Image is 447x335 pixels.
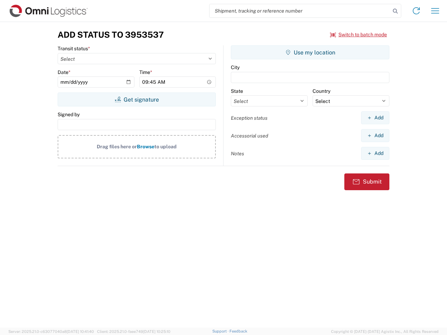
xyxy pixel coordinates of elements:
[58,111,80,118] label: Signed by
[231,150,244,157] label: Notes
[97,144,137,149] span: Drag files here or
[58,45,90,52] label: Transit status
[58,30,164,40] h3: Add Status to 3953537
[361,147,389,160] button: Add
[154,144,177,149] span: to upload
[143,329,170,334] span: [DATE] 10:25:10
[361,111,389,124] button: Add
[361,129,389,142] button: Add
[139,69,152,75] label: Time
[229,329,247,333] a: Feedback
[137,144,154,149] span: Browse
[58,69,71,75] label: Date
[231,88,243,94] label: State
[331,328,439,335] span: Copyright © [DATE]-[DATE] Agistix Inc., All Rights Reserved
[330,29,387,40] button: Switch to batch mode
[231,115,268,121] label: Exception status
[58,92,216,106] button: Get signature
[210,4,390,17] input: Shipment, tracking or reference number
[313,88,330,94] label: Country
[344,173,389,190] button: Submit
[97,329,170,334] span: Client: 2025.21.0-faee749
[231,133,268,139] label: Accessorial used
[8,329,94,334] span: Server: 2025.21.0-c63077040a8
[67,329,94,334] span: [DATE] 10:41:40
[212,329,230,333] a: Support
[231,64,240,70] label: City
[231,45,389,59] button: Use my location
